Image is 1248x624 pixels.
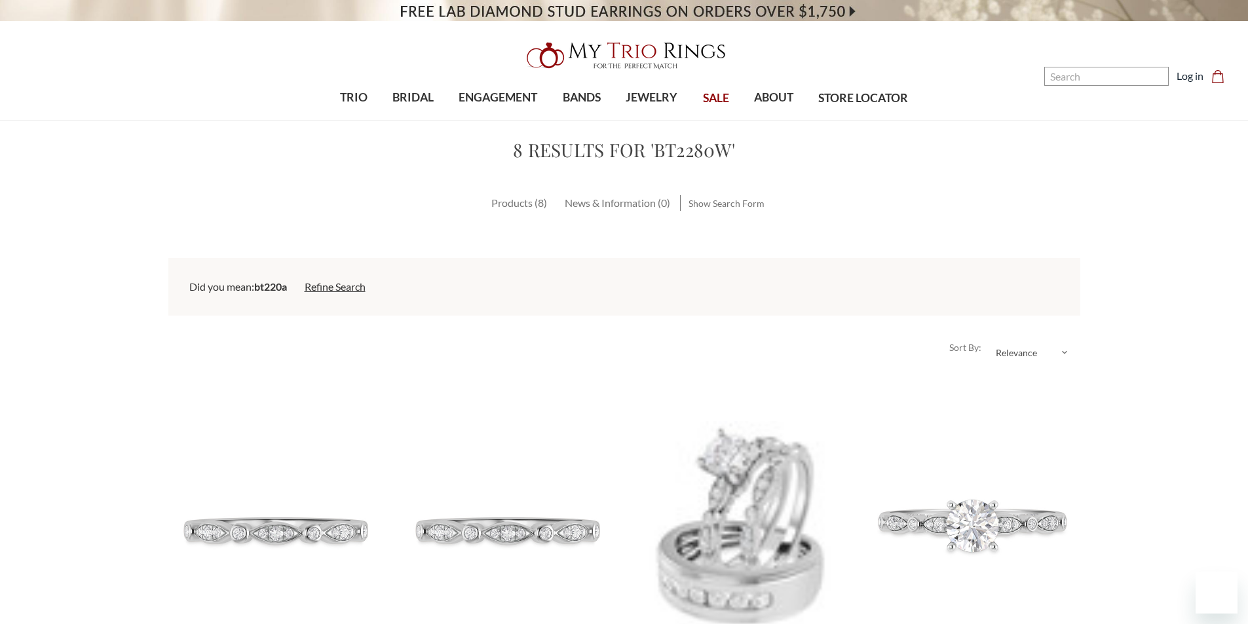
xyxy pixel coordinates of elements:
[626,89,677,106] span: JEWELRY
[1211,68,1232,84] a: Cart with 0 items
[520,35,729,77] img: My Trio Rings
[362,35,886,77] a: My Trio Rings
[689,196,765,210] span: Show Search Form
[380,77,446,119] a: BRIDAL
[328,77,380,119] a: TRIO
[1044,67,1169,86] input: Search
[690,77,741,120] a: SALE
[767,119,780,120] button: submenu toggle
[491,196,547,209] span: Products (8)
[806,77,920,120] a: STORE LOCATOR
[1177,68,1203,84] a: Log in
[491,119,504,120] button: submenu toggle
[1196,572,1238,614] iframe: Button to launch messaging window
[168,136,1080,164] h1: 8 results for 'BT2280W'
[563,89,601,106] span: BANDS
[613,77,690,119] a: JEWELRY
[689,195,765,211] a: Show Search Form
[347,119,360,120] button: submenu toggle
[1211,70,1224,83] svg: cart.cart_preview
[742,77,806,119] a: ABOUT
[575,119,588,120] button: submenu toggle
[754,89,793,106] span: ABOUT
[941,337,981,359] label: Sort By:
[392,89,434,106] span: BRIDAL
[407,119,420,120] button: submenu toggle
[254,280,287,293] strong: bt220a
[340,89,368,106] span: TRIO
[565,196,670,209] span: News & Information (0)
[459,89,537,106] span: ENGAGEMENT
[645,119,658,120] button: submenu toggle
[818,90,908,107] span: STORE LOCATOR
[189,279,1059,295] div: Did you mean:
[703,90,729,107] span: SALE
[446,77,550,119] a: ENGAGEMENT
[550,77,613,119] a: BANDS
[305,280,366,293] a: Refine Search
